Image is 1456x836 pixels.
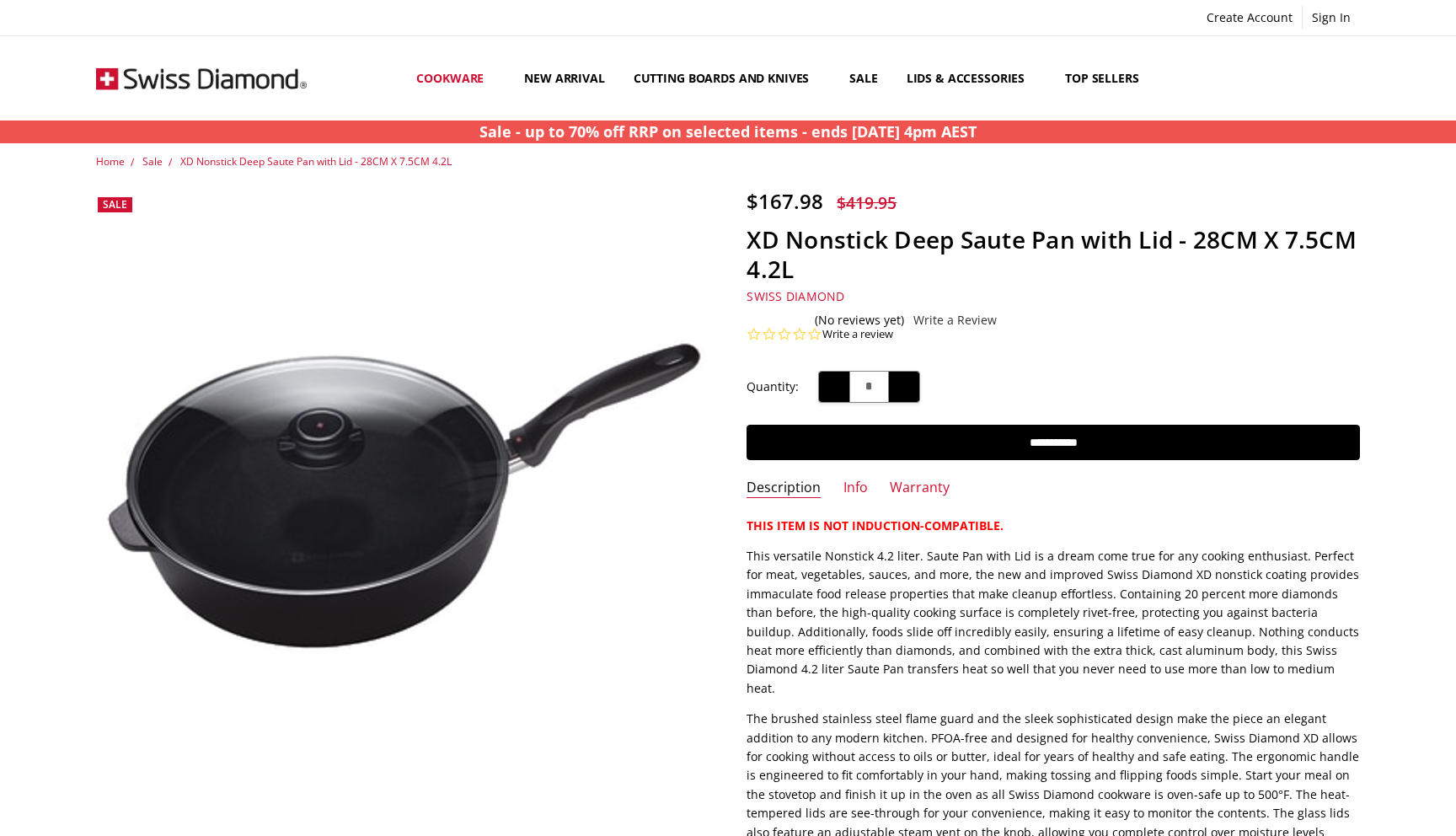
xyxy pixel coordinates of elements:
a: Swiss Diamond [747,288,844,304]
a: New arrival [510,40,618,115]
img: Free Shipping On Every Order [96,36,307,121]
a: Write a review [822,327,893,342]
a: Lids & Accessories [892,40,1051,115]
a: Cutting boards and knives [619,40,836,115]
p: This versatile Nonstick 4.2 liter. Saute Pan with Lid is a dream come true for any cooking enthus... [747,547,1360,698]
a: Sign In [1303,6,1360,29]
a: Create Account [1197,6,1302,29]
a: Sale [142,154,163,169]
a: Home [96,154,125,169]
img: XD Nonstick Deep Saute Pan with Lid - 28CM X 7.5CM 4.2L [132,810,134,812]
img: XD Nonstick Deep Saute Pan with Lid - 28CM X 7.5CM 4.2L [137,810,139,812]
img: XD Nonstick Deep Saute Pan with Lid - 28CM X 7.5CM 4.2L [96,334,709,656]
span: Sale [103,197,127,212]
a: Warranty [890,479,950,498]
strong: THIS ITEM IS NOT INDUCTION-COMPATIBLE. [747,517,1004,533]
h1: XD Nonstick Deep Saute Pan with Lid - 28CM X 7.5CM 4.2L [747,225,1360,284]
a: XD Nonstick Deep Saute Pan with Lid - 28CM X 7.5CM 4.2L [96,189,709,802]
label: Quantity: [747,378,799,396]
a: XD Nonstick Deep Saute Pan with Lid - 28CM X 7.5CM 4.2L [180,154,452,169]
a: Info [843,479,868,498]
a: Sale [835,40,891,115]
span: $419.95 [837,191,897,214]
span: $167.98 [747,187,823,215]
span: (No reviews yet) [815,313,904,327]
strong: Sale - up to 70% off RRP on selected items - ends [DATE] 4pm AEST [479,121,977,142]
a: Description [747,479,821,498]
a: Top Sellers [1051,40,1153,115]
a: Write a Review [913,313,997,327]
a: Cookware [402,40,510,115]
